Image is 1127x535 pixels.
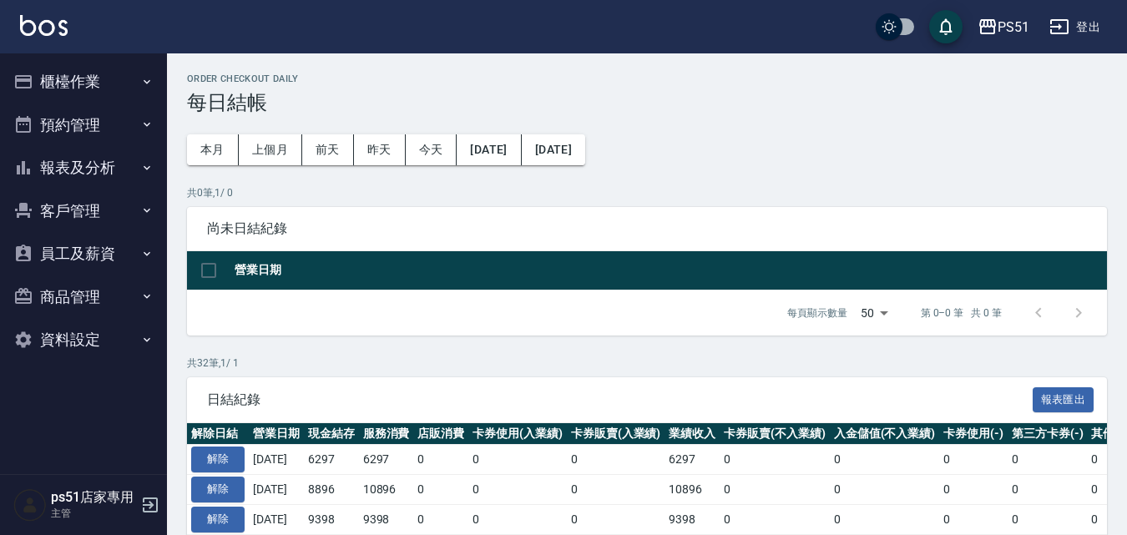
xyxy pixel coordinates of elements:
[665,475,720,505] td: 10896
[230,251,1107,290] th: 營業日期
[249,475,304,505] td: [DATE]
[249,504,304,534] td: [DATE]
[7,275,160,319] button: 商品管理
[830,423,940,445] th: 入金儲值(不入業績)
[7,60,160,103] button: 櫃檯作業
[665,423,720,445] th: 業績收入
[720,504,830,534] td: 0
[191,477,245,502] button: 解除
[359,475,414,505] td: 10896
[939,445,1008,475] td: 0
[20,15,68,36] img: Logo
[457,134,521,165] button: [DATE]
[665,445,720,475] td: 6297
[304,504,359,534] td: 9398
[787,305,847,320] p: 每頁顯示數量
[51,506,136,521] p: 主管
[830,475,940,505] td: 0
[567,475,665,505] td: 0
[1008,504,1088,534] td: 0
[1033,387,1094,413] button: 報表匯出
[187,356,1107,371] p: 共 32 筆, 1 / 1
[830,504,940,534] td: 0
[939,504,1008,534] td: 0
[854,290,894,336] div: 50
[1008,423,1088,445] th: 第三方卡券(-)
[665,504,720,534] td: 9398
[567,445,665,475] td: 0
[939,423,1008,445] th: 卡券使用(-)
[187,423,249,445] th: 解除日結
[939,475,1008,505] td: 0
[191,507,245,532] button: 解除
[468,423,567,445] th: 卡券使用(入業績)
[1033,391,1094,406] a: 報表匯出
[522,134,585,165] button: [DATE]
[468,504,567,534] td: 0
[413,475,468,505] td: 0
[359,445,414,475] td: 6297
[7,318,160,361] button: 資料設定
[971,10,1036,44] button: PS51
[354,134,406,165] button: 昨天
[304,445,359,475] td: 6297
[207,391,1033,408] span: 日結紀錄
[468,445,567,475] td: 0
[1008,445,1088,475] td: 0
[7,189,160,233] button: 客戶管理
[249,445,304,475] td: [DATE]
[406,134,457,165] button: 今天
[359,423,414,445] th: 服務消費
[567,504,665,534] td: 0
[468,475,567,505] td: 0
[998,17,1029,38] div: PS51
[1043,12,1107,43] button: 登出
[929,10,963,43] button: save
[304,423,359,445] th: 現金結存
[187,134,239,165] button: 本月
[249,423,304,445] th: 營業日期
[304,475,359,505] td: 8896
[7,146,160,189] button: 報表及分析
[7,103,160,147] button: 預約管理
[51,489,136,506] h5: ps51店家專用
[187,73,1107,84] h2: Order checkout daily
[567,423,665,445] th: 卡券販賣(入業績)
[921,305,1002,320] p: 第 0–0 筆 共 0 筆
[1008,475,1088,505] td: 0
[359,504,414,534] td: 9398
[187,185,1107,200] p: 共 0 筆, 1 / 0
[187,91,1107,114] h3: 每日結帳
[720,475,830,505] td: 0
[191,447,245,472] button: 解除
[302,134,354,165] button: 前天
[207,220,1087,237] span: 尚未日結紀錄
[13,488,47,522] img: Person
[830,445,940,475] td: 0
[7,232,160,275] button: 員工及薪資
[720,445,830,475] td: 0
[239,134,302,165] button: 上個月
[720,423,830,445] th: 卡券販賣(不入業績)
[413,504,468,534] td: 0
[413,423,468,445] th: 店販消費
[413,445,468,475] td: 0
